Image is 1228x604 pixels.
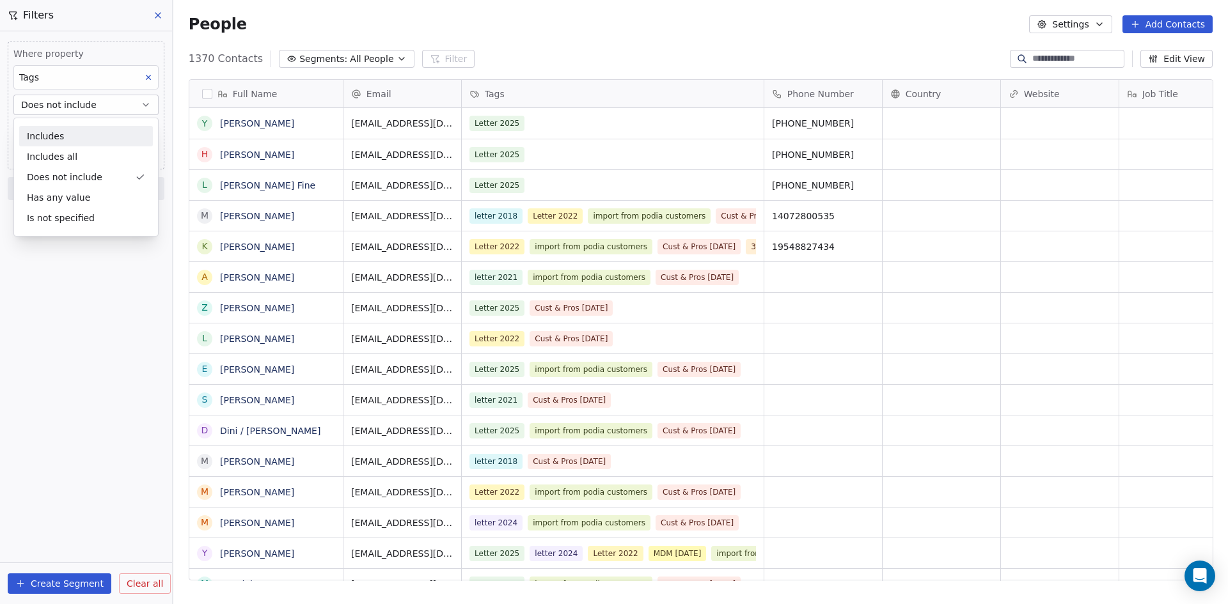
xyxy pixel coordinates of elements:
[201,393,207,407] div: S
[422,50,475,68] button: Filter
[233,88,278,100] span: Full Name
[1024,88,1060,100] span: Website
[1142,88,1178,100] span: Job Title
[1140,50,1213,68] button: Edit View
[1029,15,1112,33] button: Settings
[220,579,281,589] a: Mendel Super
[220,456,294,467] a: [PERSON_NAME]
[189,80,343,107] div: Full Name
[485,88,505,100] span: Tags
[469,300,524,316] span: Letter 2025
[201,148,209,161] div: H
[657,423,741,438] span: Cust & Pros [DATE]
[19,126,153,146] div: Includes
[530,546,583,561] span: letter 2024
[201,454,209,468] div: M
[220,518,294,528] a: [PERSON_NAME]
[220,334,294,344] a: [PERSON_NAME]
[469,392,523,408] span: letter 2021
[1001,80,1119,107] div: Website
[772,240,874,253] span: 19548827434
[469,239,524,254] span: Letter 2022
[906,88,941,100] span: Country
[351,424,453,437] span: [EMAIL_ADDRESS][DOMAIN_NAME]
[351,394,453,407] span: [EMAIL_ADDRESS][DOMAIN_NAME]
[220,487,294,497] a: [PERSON_NAME]
[469,178,524,193] span: Letter 2025
[469,515,523,530] span: letter 2024
[189,108,343,581] div: grid
[350,52,393,66] span: All People
[530,577,652,592] span: import from podia customers
[201,117,207,130] div: y
[299,52,347,66] span: Segments:
[530,239,652,254] span: import from podia customers
[201,362,207,376] div: E
[469,208,523,224] span: letter 2018
[469,116,524,131] span: Letter 2025
[351,516,453,529] span: [EMAIL_ADDRESS][DOMAIN_NAME]
[189,15,247,34] span: People
[202,332,207,345] div: L
[351,486,453,499] span: [EMAIL_ADDRESS][DOMAIN_NAME]
[201,301,208,314] div: Z
[202,178,207,192] div: L
[220,395,294,405] a: [PERSON_NAME]
[351,332,453,345] span: [EMAIL_ADDRESS][DOMAIN_NAME]
[351,455,453,468] span: [EMAIL_ADDRESS][DOMAIN_NAME]
[462,80,764,107] div: Tags
[657,362,741,377] span: Cust & Pros [DATE]
[746,239,811,254] span: 302 EOS 5785
[1185,561,1215,591] div: Open Intercom Messenger
[351,210,453,222] span: [EMAIL_ADDRESS][DOMAIN_NAME]
[657,484,741,500] span: Cust & Pros [DATE]
[469,546,524,561] span: Letter 2025
[528,515,650,530] span: import from podia customers
[883,80,1000,107] div: Country
[351,547,453,560] span: [EMAIL_ADDRESS][DOMAIN_NAME]
[657,577,741,592] span: Cust & Pros [DATE]
[201,240,207,253] div: K
[772,179,874,192] span: [PHONE_NUMBER]
[201,516,209,529] div: M
[201,577,209,591] div: M
[220,211,294,221] a: [PERSON_NAME]
[656,515,739,530] span: Cust & Pros [DATE]
[528,208,583,224] span: Letter 2022
[19,146,153,167] div: Includes all
[711,546,834,561] span: import from podia customers
[201,424,208,437] div: D
[201,270,208,284] div: A
[648,546,706,561] span: MDM [DATE]
[588,546,643,561] span: Letter 2022
[351,148,453,161] span: [EMAIL_ADDRESS][DOMAIN_NAME]
[772,117,874,130] span: [PHONE_NUMBER]
[530,300,613,316] span: Cust & Pros [DATE]
[366,88,391,100] span: Email
[201,485,209,499] div: M
[19,208,153,228] div: Is not specified
[530,484,652,500] span: import from podia customers
[220,364,294,375] a: [PERSON_NAME]
[772,210,874,222] span: 14072800535
[469,270,523,285] span: letter 2021
[220,548,294,559] a: [PERSON_NAME]
[530,331,613,346] span: Cust & Pros [DATE]
[716,208,799,224] span: Cust & Pros [DATE]
[351,240,453,253] span: [EMAIL_ADDRESS][DOMAIN_NAME]
[657,239,741,254] span: Cust & Pros [DATE]
[656,270,739,285] span: Cust & Pros [DATE]
[469,147,524,162] span: Letter 2025
[19,167,153,187] div: Does not include
[220,150,294,160] a: [PERSON_NAME]
[220,303,294,313] a: [PERSON_NAME]
[351,179,453,192] span: [EMAIL_ADDRESS][DOMAIN_NAME]
[469,484,524,500] span: Letter 2022
[764,80,882,107] div: Phone Number
[220,242,294,252] a: [PERSON_NAME]
[530,362,652,377] span: import from podia customers
[201,209,209,222] div: M
[530,423,652,438] span: import from podia customers
[201,546,207,560] div: Y
[14,126,158,228] div: Suggestions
